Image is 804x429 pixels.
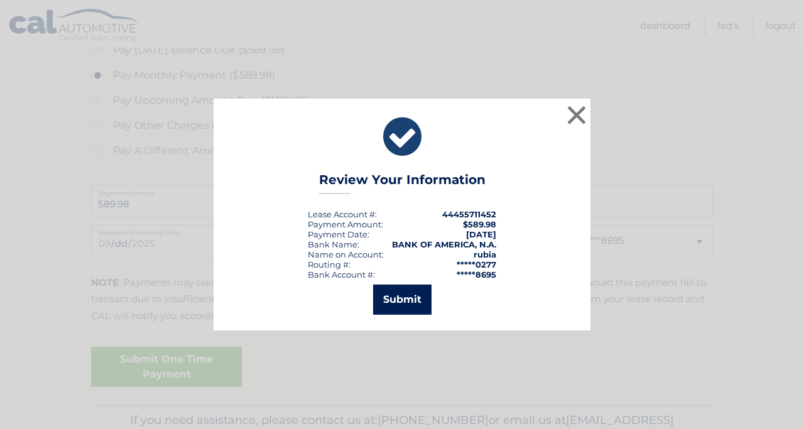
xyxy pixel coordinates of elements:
[474,249,496,259] strong: rubia
[319,172,486,194] h3: Review Your Information
[442,209,496,219] strong: 44455711452
[463,219,496,229] span: $589.98
[308,229,367,239] span: Payment Date
[308,209,377,219] div: Lease Account #:
[308,219,383,229] div: Payment Amount:
[373,285,432,315] button: Submit
[308,249,384,259] div: Name on Account:
[564,102,589,128] button: ×
[308,229,369,239] div: :
[308,239,359,249] div: Bank Name:
[308,259,350,269] div: Routing #:
[466,229,496,239] span: [DATE]
[392,239,496,249] strong: BANK OF AMERICA, N.A.
[308,269,375,280] div: Bank Account #:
